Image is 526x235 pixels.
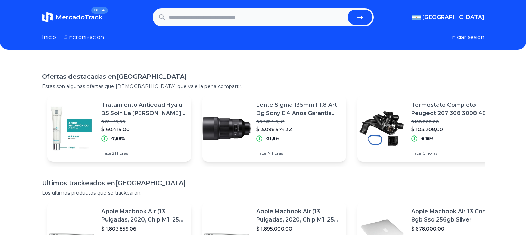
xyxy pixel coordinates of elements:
p: -21,9% [265,136,279,141]
p: $ 65.449,00 [101,119,186,124]
p: $ 3.968.149,42 [256,119,341,124]
h1: Ultimos trackeados en [GEOGRAPHIC_DATA] [42,178,485,188]
p: Apple Macbook Air (13 Pulgadas, 2020, Chip M1, 256 Gb De Ssd, 8 Gb De Ram) - Plata [256,207,341,224]
p: $ 3.098.974,32 [256,126,341,133]
span: [GEOGRAPHIC_DATA] [422,13,485,21]
p: Tratamiento Antiedad Hyalu B5 Soin La [PERSON_NAME] Posay [101,101,186,117]
img: Featured image [357,104,406,153]
p: $ 1.803.859,06 [101,225,186,232]
p: $ 678.000,00 [411,225,496,232]
p: Los ultimos productos que se trackearon. [42,189,485,196]
p: Hace 15 horas [411,151,496,156]
span: MercadoTrack [56,13,102,21]
a: Sincronizacion [64,33,104,41]
button: Iniciar sesion [450,33,485,41]
img: Featured image [47,104,96,153]
img: Featured image [202,104,251,153]
p: -5,15% [420,136,434,141]
button: [GEOGRAPHIC_DATA] [412,13,485,21]
p: Lente Sigma 135mm F1.8 Art Dg Sony E 4 Años Garantía Oficial [256,101,341,117]
p: $ 108.808,00 [411,119,496,124]
a: Featured imageTratamiento Antiedad Hyalu B5 Soin La [PERSON_NAME] Posay$ 65.449,00$ 60.419,00-7,6... [47,95,191,162]
h1: Ofertas destacadas en [GEOGRAPHIC_DATA] [42,72,485,82]
p: Estas son algunas ofertas que [DEMOGRAPHIC_DATA] que vale la pena compartir. [42,83,485,90]
a: MercadoTrackBETA [42,12,102,23]
p: Termostato Completo Peugeot 207 308 3008 408 4008 1.6 Thp [411,101,496,117]
p: -7,69% [110,136,125,141]
img: Argentina [412,15,421,20]
a: Featured imageTermostato Completo Peugeot 207 308 3008 408 4008 1.6 Thp$ 108.808,00$ 103.208,00-5... [357,95,501,162]
p: Apple Macbook Air 13 Core I5 8gb Ssd 256gb Silver [411,207,496,224]
a: Featured imageLente Sigma 135mm F1.8 Art Dg Sony E 4 Años Garantía Oficial$ 3.968.149,42$ 3.098.9... [202,95,346,162]
p: $ 60.419,00 [101,126,186,133]
p: Apple Macbook Air (13 Pulgadas, 2020, Chip M1, 256 Gb De Ssd, 8 Gb De Ram) - Plata [101,207,186,224]
span: BETA [91,7,108,14]
p: Hace 21 horas [101,151,186,156]
a: Inicio [42,33,56,41]
img: MercadoTrack [42,12,53,23]
p: $ 1.895.000,00 [256,225,341,232]
p: $ 103.208,00 [411,126,496,133]
p: Hace 17 horas [256,151,341,156]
